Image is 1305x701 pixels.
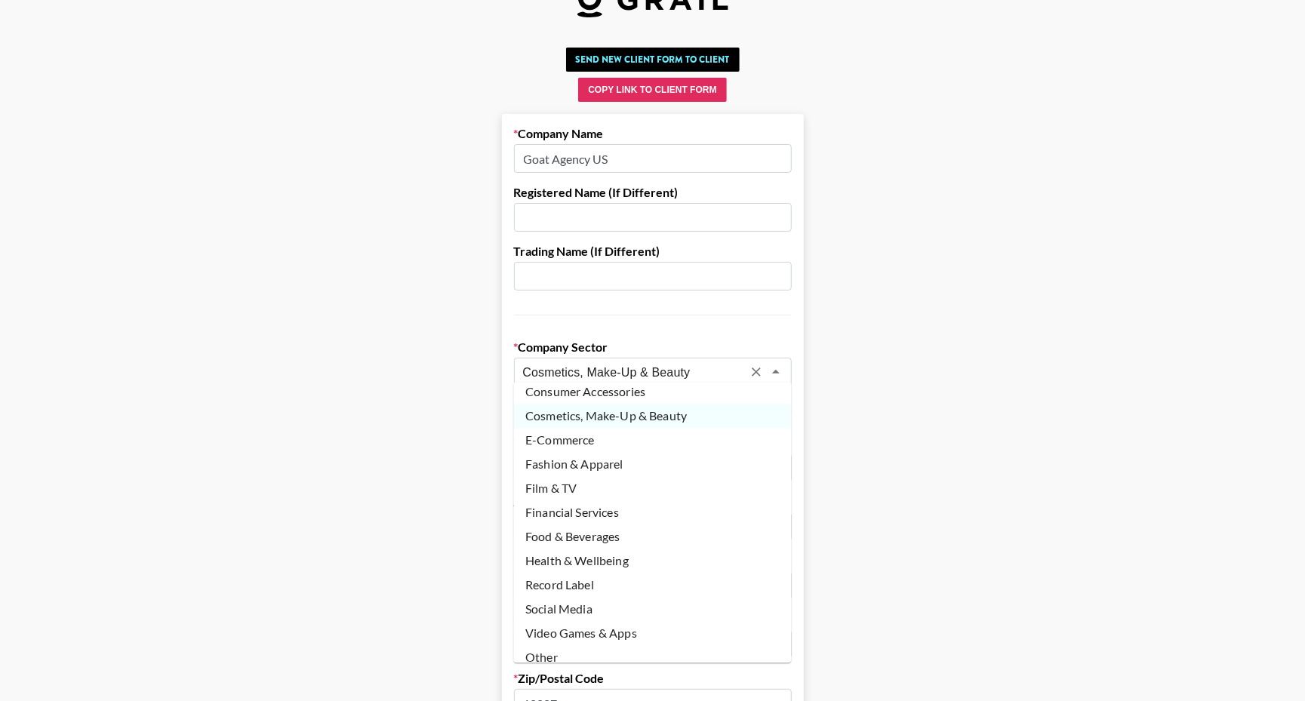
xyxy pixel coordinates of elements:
li: Cosmetics, Make-Up & Beauty [514,404,792,429]
label: Trading Name (If Different) [514,244,792,259]
li: Consumer Accessories [514,380,792,404]
li: Film & TV [514,477,792,501]
label: Registered Name (If Different) [514,185,792,200]
label: Company Name [514,126,792,141]
button: Copy Link to Client Form [578,78,726,102]
button: Close [765,361,786,383]
li: Video Games & Apps [514,622,792,646]
li: Health & Wellbeing [514,549,792,573]
li: Record Label [514,573,792,598]
label: Company Sector [514,340,792,355]
button: Send New Client Form to Client [566,48,740,72]
button: Clear [746,361,767,383]
li: E-Commerce [514,429,792,453]
li: Social Media [514,598,792,622]
label: Zip/Postal Code [514,671,792,686]
li: Other [514,646,792,670]
li: Food & Beverages [514,525,792,549]
li: Financial Services [514,501,792,525]
li: Fashion & Apparel [514,453,792,477]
